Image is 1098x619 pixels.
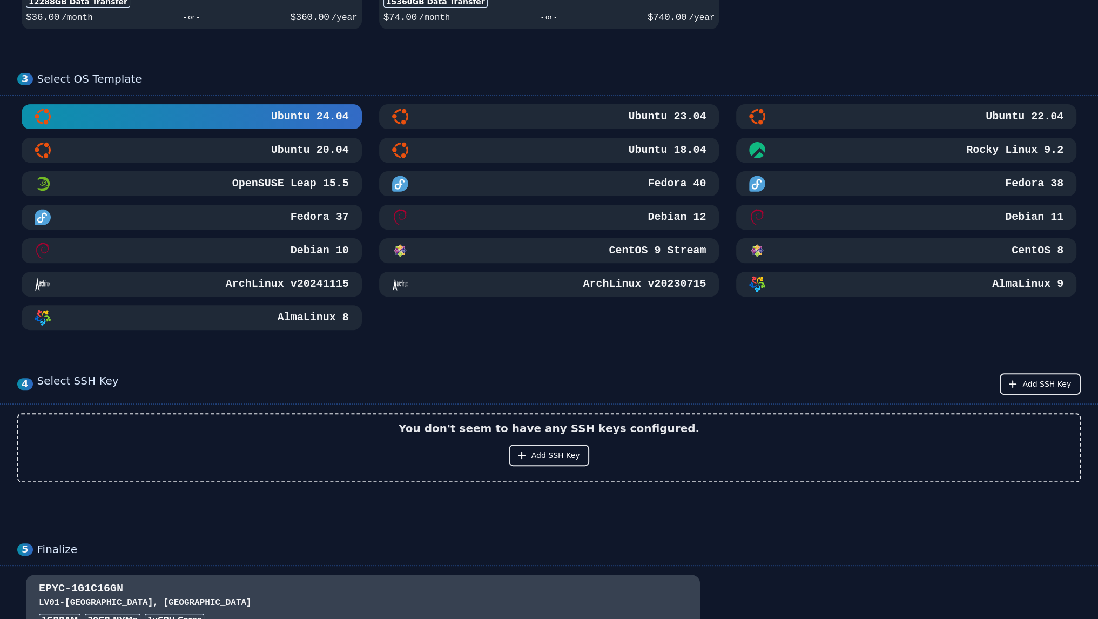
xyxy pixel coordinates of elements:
[17,73,33,85] div: 3
[22,104,362,129] button: Ubuntu 24.04Ubuntu 24.04
[392,243,408,259] img: CentOS 9 Stream
[392,109,408,125] img: Ubuntu 23.04
[392,276,408,292] img: ArchLinux v20230715
[419,13,450,23] span: /month
[35,309,51,326] img: AlmaLinux 8
[1003,176,1063,191] h3: Fedora 38
[749,142,765,158] img: Rocky Linux 9.2
[392,142,408,158] img: Ubuntu 18.04
[626,109,706,124] h3: Ubuntu 23.04
[749,109,765,125] img: Ubuntu 22.04
[35,243,51,259] img: Debian 10
[964,143,1063,158] h3: Rocky Linux 9.2
[379,138,719,163] button: Ubuntu 18.04Ubuntu 18.04
[645,210,706,225] h3: Debian 12
[332,13,358,23] span: /year
[749,276,765,292] img: AlmaLinux 9
[379,272,719,297] button: ArchLinux v20230715ArchLinux v20230715
[269,143,349,158] h3: Ubuntu 20.04
[224,277,349,292] h3: ArchLinux v20241115
[749,209,765,225] img: Debian 11
[984,109,1063,124] h3: Ubuntu 22.04
[392,176,408,192] img: Fedora 40
[37,373,119,395] div: Select SSH Key
[22,205,362,230] button: Fedora 37Fedora 37
[648,12,686,23] span: $ 740.00
[531,450,580,461] span: Add SSH Key
[230,176,349,191] h3: OpenSUSE Leap 15.5
[22,138,362,163] button: Ubuntu 20.04Ubuntu 20.04
[22,305,362,330] button: AlmaLinux 8AlmaLinux 8
[736,272,1076,297] button: AlmaLinux 9AlmaLinux 9
[990,277,1063,292] h3: AlmaLinux 9
[1000,373,1081,395] button: Add SSH Key
[275,310,349,325] h3: AlmaLinux 8
[35,142,51,158] img: Ubuntu 20.04
[399,421,699,436] h2: You don't seem to have any SSH keys configured.
[39,581,687,596] h3: EPYC-1G1C16GN
[645,176,706,191] h3: Fedora 40
[39,596,687,609] h3: LV01 - [GEOGRAPHIC_DATA], [GEOGRAPHIC_DATA]
[288,243,349,258] h3: Debian 10
[736,138,1076,163] button: Rocky Linux 9.2Rocky Linux 9.2
[35,109,51,125] img: Ubuntu 24.04
[379,238,719,263] button: CentOS 9 StreamCentOS 9 Stream
[736,205,1076,230] button: Debian 11Debian 11
[1003,210,1063,225] h3: Debian 11
[749,176,765,192] img: Fedora 38
[37,543,1081,556] div: Finalize
[1022,379,1071,389] span: Add SSH Key
[35,176,51,192] img: OpenSUSE Leap 15.5 Minimal
[17,543,33,556] div: 5
[62,13,93,23] span: /month
[35,209,51,225] img: Fedora 37
[626,143,706,158] h3: Ubuntu 18.04
[93,10,290,25] div: - or -
[392,209,408,225] img: Debian 12
[35,276,51,292] img: ArchLinux v20241115
[736,171,1076,196] button: Fedora 38Fedora 38
[736,238,1076,263] button: CentOS 8CentOS 8
[1009,243,1063,258] h3: CentOS 8
[17,378,33,391] div: 4
[22,272,362,297] button: ArchLinux v20241115ArchLinux v20241115
[749,243,765,259] img: CentOS 8
[383,12,417,23] span: $ 74.00
[736,104,1076,129] button: Ubuntu 22.04Ubuntu 22.04
[607,243,706,258] h3: CentOS 9 Stream
[288,210,349,225] h3: Fedora 37
[689,13,715,23] span: /year
[379,171,719,196] button: Fedora 40Fedora 40
[379,205,719,230] button: Debian 12Debian 12
[37,72,1081,86] div: Select OS Template
[290,12,329,23] span: $ 360.00
[379,104,719,129] button: Ubuntu 23.04Ubuntu 23.04
[581,277,706,292] h3: ArchLinux v20230715
[26,12,59,23] span: $ 36.00
[509,445,590,466] button: Add SSH Key
[22,238,362,263] button: Debian 10Debian 10
[22,171,362,196] button: OpenSUSE Leap 15.5 MinimalOpenSUSE Leap 15.5
[269,109,349,124] h3: Ubuntu 24.04
[450,10,647,25] div: - or -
